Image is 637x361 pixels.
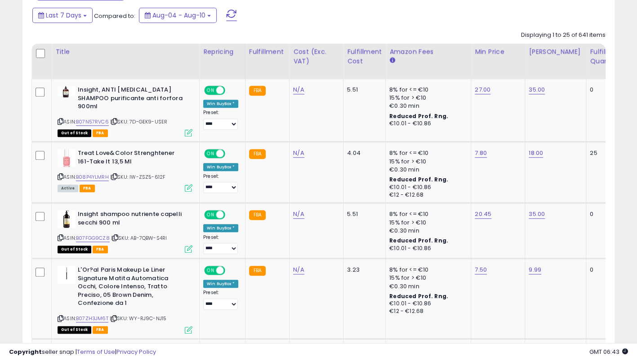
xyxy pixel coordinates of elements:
[590,149,618,157] div: 25
[293,149,304,158] a: N/A
[58,266,192,332] div: ASIN:
[110,315,166,322] span: | SKU: WY-RJ9C-NJ15
[475,149,487,158] a: 7.80
[80,185,95,192] span: FBA
[116,348,156,356] a: Privacy Policy
[58,86,76,98] img: 31o4qFLoLBL._SL40_.jpg
[58,326,91,334] span: All listings that are currently out of stock and unavailable for purchase on Amazon
[58,266,76,284] img: 11gaEFLP6cL._SL40_.jpg
[205,87,216,94] span: ON
[389,274,464,282] div: 15% for > €10
[203,280,238,288] div: Win BuyBox *
[347,266,379,274] div: 3.23
[389,219,464,227] div: 15% for > €10
[9,348,42,356] strong: Copyright
[152,11,205,20] span: Aug-04 - Aug-10
[78,266,187,310] b: L'Or?al Paris Makeup Le Liner Signature Matita Automatica Occhi, Colore Intenso, Tratto Preciso, ...
[78,86,187,113] b: Insight, ANTI [MEDICAL_DATA] SHAMPOO purificante anti forfora 900ml
[58,129,91,137] span: All listings that are currently out of stock and unavailable for purchase on Amazon
[203,234,238,255] div: Preset:
[203,224,238,232] div: Win BuyBox *
[249,266,266,276] small: FBA
[224,87,238,94] span: OFF
[203,290,238,310] div: Preset:
[58,86,192,136] div: ASIN:
[389,210,464,218] div: 8% for <= €10
[224,150,238,158] span: OFF
[224,267,238,274] span: OFF
[475,210,491,219] a: 20.45
[389,149,464,157] div: 8% for <= €10
[205,211,216,219] span: ON
[347,47,382,66] div: Fulfillment Cost
[203,173,238,194] div: Preset:
[389,266,464,274] div: 8% for <= €10
[529,265,541,274] a: 9.99
[389,120,464,128] div: €10.01 - €10.86
[389,308,464,315] div: €12 - €12.68
[139,8,217,23] button: Aug-04 - Aug-10
[110,173,165,180] span: | SKU: IW-ZSZ5-612F
[389,292,448,300] b: Reduced Prof. Rng.
[203,100,238,108] div: Win BuyBox *
[293,47,339,66] div: Cost (Exc. VAT)
[76,118,109,126] a: B07N57RVC6
[389,94,464,102] div: 15% for > €10
[58,210,76,228] img: 31TP6zUUEkL._SL40_.jpg
[249,86,266,96] small: FBA
[389,282,464,291] div: €0.30 min
[590,47,621,66] div: Fulfillable Quantity
[58,246,91,253] span: All listings that are currently out of stock and unavailable for purchase on Amazon
[389,227,464,235] div: €0.30 min
[93,326,108,334] span: FBA
[55,47,196,57] div: Title
[58,185,78,192] span: All listings currently available for purchase on Amazon
[93,246,108,253] span: FBA
[590,210,618,218] div: 0
[77,348,115,356] a: Terms of Use
[475,47,521,57] div: Min Price
[249,210,266,220] small: FBA
[58,149,192,191] div: ASIN:
[389,237,448,244] b: Reduced Prof. Rng.
[389,47,467,57] div: Amazon Fees
[389,184,464,191] div: €10.01 - €10.86
[293,210,304,219] a: N/A
[293,85,304,94] a: N/A
[389,166,464,174] div: €0.30 min
[389,86,464,94] div: 8% for <= €10
[32,8,93,23] button: Last 7 Days
[389,191,464,199] div: €12 - €12.68
[203,110,238,130] div: Preset:
[590,266,618,274] div: 0
[347,210,379,218] div: 5.51
[78,149,187,168] b: Treat Love&Color Strenghtener 161-Take It 13,5 Ml
[93,129,108,137] span: FBA
[347,149,379,157] div: 4.04
[529,47,582,57] div: [PERSON_NAME]
[293,265,304,274] a: N/A
[347,86,379,94] div: 5.51
[249,149,266,159] small: FBA
[389,57,395,65] small: Amazon Fees.
[389,245,464,252] div: €10.01 - €10.86
[58,210,192,252] div: ASIN:
[249,47,285,57] div: Fulfillment
[529,85,545,94] a: 35.00
[389,300,464,308] div: €10.01 - €10.86
[475,85,490,94] a: 27.00
[389,176,448,183] b: Reduced Prof. Rng.
[203,163,238,171] div: Win BuyBox *
[9,348,156,357] div: seller snap | |
[76,315,108,322] a: B07ZH3JM6T
[475,265,487,274] a: 7.50
[589,348,628,356] span: 2025-08-18 06:43 GMT
[529,210,545,219] a: 35.00
[389,158,464,166] div: 15% for > €10
[389,112,448,120] b: Reduced Prof. Rng.
[76,173,109,181] a: B08P4YLMRH
[203,47,241,57] div: Repricing
[389,102,464,110] div: €0.30 min
[224,211,238,219] span: OFF
[78,210,187,229] b: Insight shampoo nutriente capelli secchi 900 ml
